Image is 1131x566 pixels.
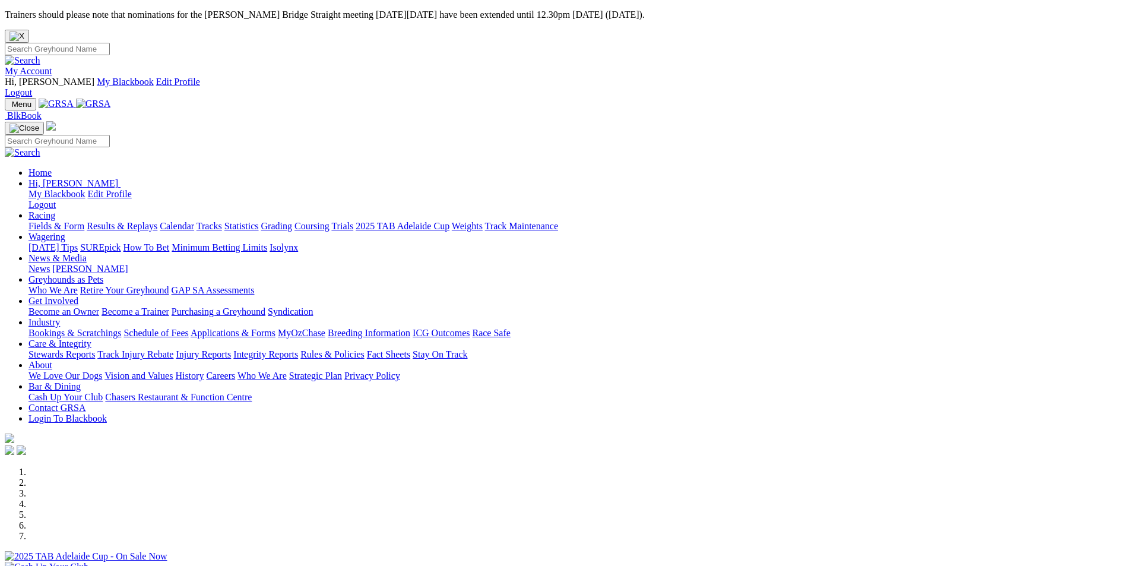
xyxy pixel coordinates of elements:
[233,349,298,359] a: Integrity Reports
[270,242,298,252] a: Isolynx
[5,87,32,97] a: Logout
[28,253,87,263] a: News & Media
[28,371,102,381] a: We Love Our Dogs
[28,210,55,220] a: Racing
[5,10,1126,20] p: Trainers should please note that nominations for the [PERSON_NAME] Bridge Straight meeting [DATE]...
[294,221,330,231] a: Coursing
[17,445,26,455] img: twitter.svg
[5,43,110,55] input: Search
[175,371,204,381] a: History
[28,296,78,306] a: Get Involved
[156,77,200,87] a: Edit Profile
[102,306,169,317] a: Become a Trainer
[28,178,118,188] span: Hi, [PERSON_NAME]
[28,167,52,178] a: Home
[28,381,81,391] a: Bar & Dining
[28,339,91,349] a: Care & Integrity
[28,221,1126,232] div: Racing
[123,242,170,252] a: How To Bet
[197,221,222,231] a: Tracks
[5,434,14,443] img: logo-grsa-white.png
[278,328,325,338] a: MyOzChase
[28,360,52,370] a: About
[28,413,107,423] a: Login To Blackbook
[172,242,267,252] a: Minimum Betting Limits
[80,242,121,252] a: SUREpick
[5,98,36,110] button: Toggle navigation
[28,189,1126,210] div: Hi, [PERSON_NAME]
[206,371,235,381] a: Careers
[28,349,1126,360] div: Care & Integrity
[97,77,154,87] a: My Blackbook
[5,551,167,562] img: 2025 TAB Adelaide Cup - On Sale Now
[28,285,78,295] a: Who We Are
[356,221,449,231] a: 2025 TAB Adelaide Cup
[191,328,275,338] a: Applications & Forms
[28,232,65,242] a: Wagering
[172,306,265,317] a: Purchasing a Greyhound
[367,349,410,359] a: Fact Sheets
[28,328,1126,339] div: Industry
[28,264,50,274] a: News
[328,328,410,338] a: Breeding Information
[176,349,231,359] a: Injury Reports
[28,349,95,359] a: Stewards Reports
[224,221,259,231] a: Statistics
[46,121,56,131] img: logo-grsa-white.png
[452,221,483,231] a: Weights
[5,122,44,135] button: Toggle navigation
[5,77,94,87] span: Hi, [PERSON_NAME]
[39,99,74,109] img: GRSA
[28,328,121,338] a: Bookings & Scratchings
[472,328,510,338] a: Race Safe
[104,371,173,381] a: Vision and Values
[9,31,24,41] img: X
[52,264,128,274] a: [PERSON_NAME]
[87,221,157,231] a: Results & Replays
[28,242,1126,253] div: Wagering
[237,371,287,381] a: Who We Are
[413,349,467,359] a: Stay On Track
[413,328,470,338] a: ICG Outcomes
[7,110,42,121] span: BlkBook
[28,317,60,327] a: Industry
[28,306,1126,317] div: Get Involved
[28,285,1126,296] div: Greyhounds as Pets
[300,349,365,359] a: Rules & Policies
[28,371,1126,381] div: About
[5,30,29,43] button: Close
[123,328,188,338] a: Schedule of Fees
[268,306,313,317] a: Syndication
[5,110,42,121] a: BlkBook
[5,147,40,158] img: Search
[5,55,40,66] img: Search
[28,189,85,199] a: My Blackbook
[331,221,353,231] a: Trials
[28,392,103,402] a: Cash Up Your Club
[261,221,292,231] a: Grading
[28,242,78,252] a: [DATE] Tips
[5,66,52,76] a: My Account
[88,189,132,199] a: Edit Profile
[28,392,1126,403] div: Bar & Dining
[28,264,1126,274] div: News & Media
[5,77,1126,98] div: My Account
[28,403,85,413] a: Contact GRSA
[485,221,558,231] a: Track Maintenance
[172,285,255,295] a: GAP SA Assessments
[344,371,400,381] a: Privacy Policy
[289,371,342,381] a: Strategic Plan
[28,221,84,231] a: Fields & Form
[105,392,252,402] a: Chasers Restaurant & Function Centre
[28,200,56,210] a: Logout
[5,135,110,147] input: Search
[28,306,99,317] a: Become an Owner
[160,221,194,231] a: Calendar
[9,124,39,133] img: Close
[97,349,173,359] a: Track Injury Rebate
[76,99,111,109] img: GRSA
[80,285,169,295] a: Retire Your Greyhound
[5,445,14,455] img: facebook.svg
[28,178,121,188] a: Hi, [PERSON_NAME]
[28,274,103,284] a: Greyhounds as Pets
